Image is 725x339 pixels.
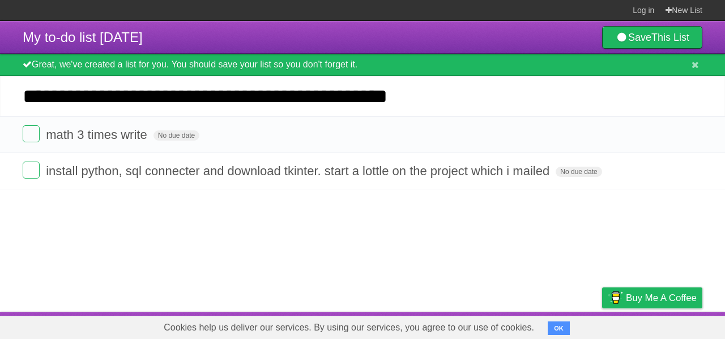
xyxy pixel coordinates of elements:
[626,288,697,308] span: Buy me a coffee
[451,315,475,336] a: About
[153,130,199,141] span: No due date
[23,125,40,142] label: Done
[556,167,602,177] span: No due date
[631,315,702,336] a: Suggest a feature
[587,315,617,336] a: Privacy
[608,288,623,307] img: Buy me a coffee
[152,316,545,339] span: Cookies help us deliver our services. By using our services, you agree to our use of cookies.
[23,29,143,45] span: My to-do list [DATE]
[602,26,702,49] a: SaveThis List
[46,128,150,142] span: math 3 times write
[548,321,570,335] button: OK
[23,162,40,179] label: Done
[46,164,552,178] span: install python, sql connecter and download tkinter. start a lottle on the project which i mailed
[489,315,535,336] a: Developers
[549,315,574,336] a: Terms
[651,32,689,43] b: This List
[602,287,702,308] a: Buy me a coffee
